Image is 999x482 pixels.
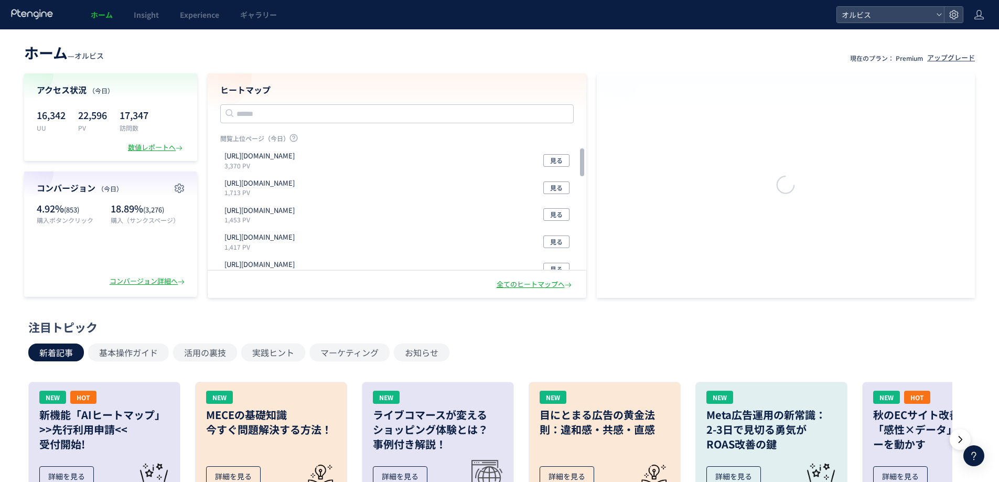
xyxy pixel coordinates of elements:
[373,408,503,452] h3: ライブコマースが変える ショッピング体験とは？ 事例付き解説！
[128,143,185,153] div: 数値レポートへ
[24,42,68,63] span: ホーム
[91,9,113,20] span: ホーム
[173,344,237,361] button: 活用の裏技
[134,9,159,20] span: Insight
[28,344,84,361] button: 新着記事
[24,42,104,63] div: —
[37,202,105,216] p: 4.92%
[904,391,930,404] div: HOT
[540,408,670,437] h3: 目にとまる広告の黄金法則：違和感・共感・直感
[111,202,185,216] p: 18.89%
[240,9,277,20] span: ギャラリー
[224,232,295,242] p: https://pr.orbis.co.jp/cosmetics/clearful/331
[497,280,574,290] div: 全てのヒートマップへ
[241,344,305,361] button: 実践ヒント
[394,344,449,361] button: お知らせ
[309,344,390,361] button: マーケティング
[873,391,900,404] div: NEW
[224,260,295,270] p: https://pr.orbis.co.jp/cosmetics/udot/410-12
[89,86,114,95] span: （今日）
[111,216,185,224] p: 購入（サンクスページ）
[220,84,574,96] h4: ヒートマップ
[88,344,169,361] button: 基本操作ガイド
[39,391,66,404] div: NEW
[224,161,299,170] p: 3,370 PV
[927,53,975,63] div: アップグレード
[78,106,107,123] p: 22,596
[37,216,105,224] p: 購入ボタンクリック
[224,242,299,251] p: 1,417 PV
[28,319,965,335] div: 注目トピック
[550,154,563,167] span: 見る
[543,235,570,248] button: 見る
[120,123,148,132] p: 訪問数
[220,134,574,147] p: 閲覧上位ページ（今日）
[120,106,148,123] p: 17,347
[224,206,295,216] p: https://sb-skincaretopics.discover-news.tokyo/ab/dot_kiji_48
[37,182,185,194] h4: コンバージョン
[224,188,299,197] p: 1,713 PV
[550,263,563,275] span: 見る
[39,408,169,452] h3: 新機能「AIヒートマップ」 >>先行利用申請<< 受付開始!
[37,106,66,123] p: 16,342
[98,184,123,193] span: （今日）
[224,151,295,161] p: https://orbis.co.jp/order/thanks
[706,391,733,404] div: NEW
[74,50,104,61] span: オルビス
[550,181,563,194] span: 見る
[78,123,107,132] p: PV
[543,154,570,167] button: 見る
[37,84,185,96] h4: アクセス状況
[540,391,566,404] div: NEW
[224,178,295,188] p: https://pr.orbis.co.jp/cosmetics/u/100
[850,53,923,62] p: 現在のプラン： Premium
[143,205,164,215] span: (3,276)
[206,391,233,404] div: NEW
[550,235,563,248] span: 見る
[550,208,563,221] span: 見る
[543,263,570,275] button: 見る
[37,123,66,132] p: UU
[180,9,219,20] span: Experience
[543,181,570,194] button: 見る
[543,208,570,221] button: 見る
[224,215,299,224] p: 1,453 PV
[110,276,187,286] div: コンバージョン詳細へ
[206,408,336,437] h3: MECEの基礎知識 今すぐ問題解決する方法！
[839,7,932,23] span: オルビス
[64,205,79,215] span: (853)
[706,408,836,452] h3: Meta広告運用の新常識： 2-3日で見切る勇気が ROAS改善の鍵
[224,270,299,279] p: 1,371 PV
[70,391,96,404] div: HOT
[373,391,400,404] div: NEW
